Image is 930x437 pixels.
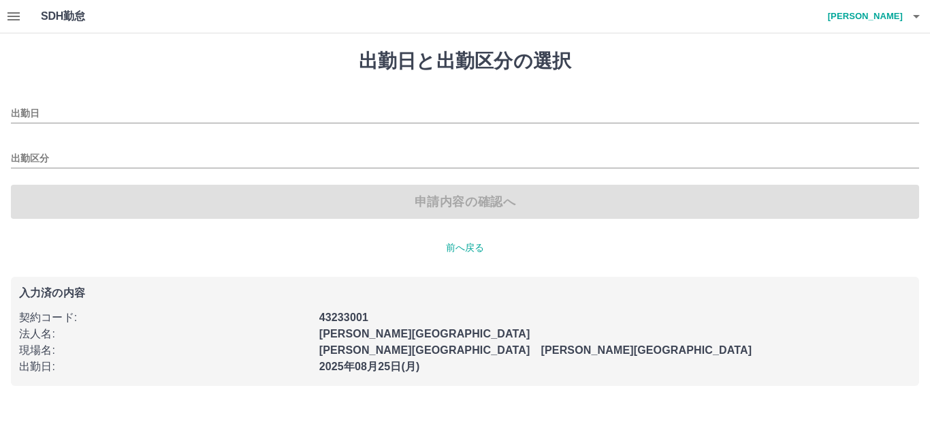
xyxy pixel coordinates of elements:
h1: 出勤日と出勤区分の選択 [11,50,919,73]
b: 43233001 [319,312,368,323]
b: 2025年08月25日(月) [319,361,420,372]
p: 法人名 : [19,326,311,342]
p: 前へ戻る [11,241,919,255]
p: 現場名 : [19,342,311,359]
p: 契約コード : [19,310,311,326]
b: [PERSON_NAME][GEOGRAPHIC_DATA] [319,328,530,340]
p: 入力済の内容 [19,288,911,299]
b: [PERSON_NAME][GEOGRAPHIC_DATA] [PERSON_NAME][GEOGRAPHIC_DATA] [319,344,752,356]
p: 出勤日 : [19,359,311,375]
